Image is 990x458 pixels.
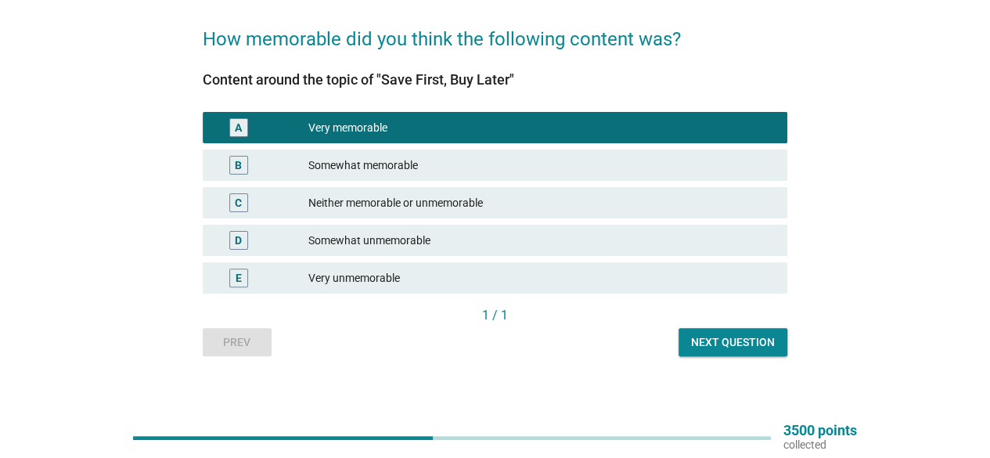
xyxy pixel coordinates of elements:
[235,195,242,211] div: C
[203,9,787,53] h2: How memorable did you think the following content was?
[308,193,775,212] div: Neither memorable or unmemorable
[308,231,775,250] div: Somewhat unmemorable
[203,306,787,325] div: 1 / 1
[783,424,857,438] p: 3500 points
[235,157,242,174] div: B
[783,438,857,452] p: collected
[691,334,775,351] div: Next question
[235,120,242,136] div: A
[308,269,775,287] div: Very unmemorable
[235,233,242,249] div: D
[679,328,787,356] button: Next question
[203,69,787,90] div: Content around the topic of "Save First, Buy Later"
[236,270,242,287] div: E
[308,156,775,175] div: Somewhat memorable
[308,118,775,137] div: Very memorable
